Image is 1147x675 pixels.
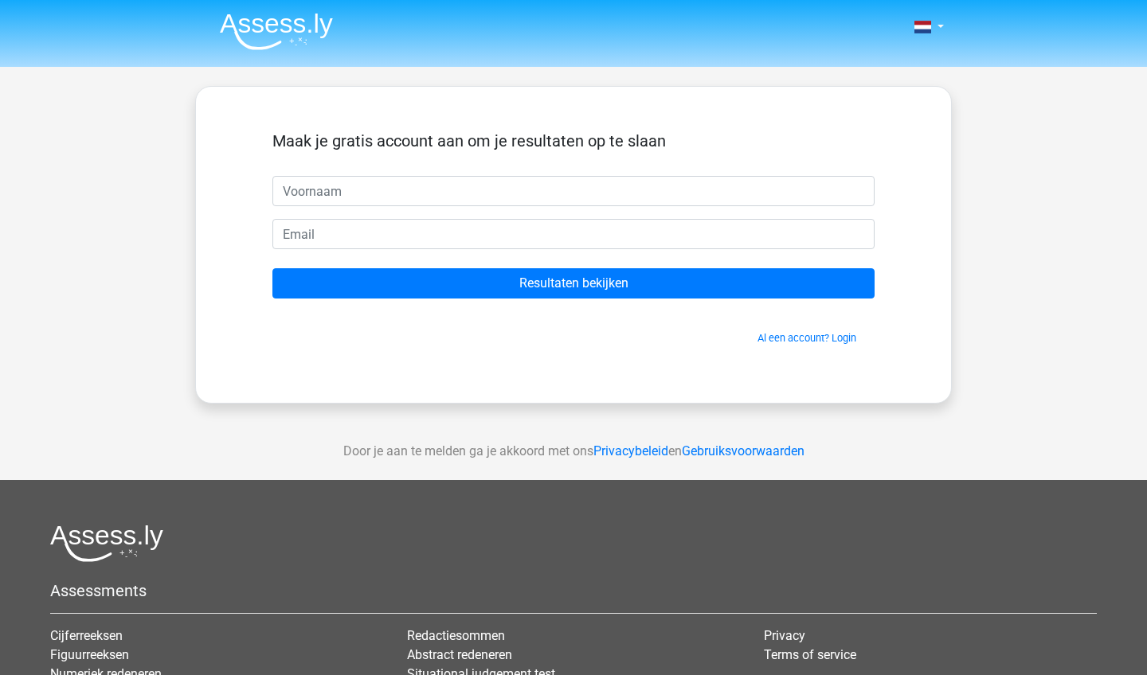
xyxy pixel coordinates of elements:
[407,628,505,643] a: Redactiesommen
[682,443,804,458] a: Gebruiksvoorwaarden
[50,628,123,643] a: Cijferreeksen
[272,176,875,206] input: Voornaam
[50,647,129,662] a: Figuurreeksen
[593,443,668,458] a: Privacybeleid
[272,219,875,249] input: Email
[50,525,163,562] img: Assessly logo
[407,647,512,662] a: Abstract redeneren
[757,332,856,344] a: Al een account? Login
[220,13,333,50] img: Assessly
[272,131,875,150] h5: Maak je gratis account aan om je resultaten op te slaan
[272,268,875,298] input: Resultaten bekijken
[764,647,856,662] a: Terms of service
[50,581,1097,600] h5: Assessments
[764,628,805,643] a: Privacy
